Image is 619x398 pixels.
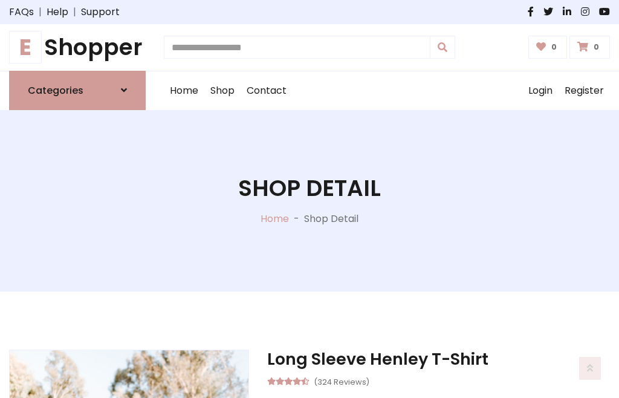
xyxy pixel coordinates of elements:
span: E [9,31,42,64]
h1: Shop Detail [238,175,381,202]
h3: Long Sleeve Henley T-Shirt [267,350,610,369]
span: 0 [591,42,602,53]
a: Support [81,5,120,19]
a: EShopper [9,34,146,61]
span: | [34,5,47,19]
a: Categories [9,71,146,110]
h1: Shopper [9,34,146,61]
a: Contact [241,71,293,110]
span: | [68,5,81,19]
span: 0 [548,42,560,53]
p: Shop Detail [304,212,358,226]
p: - [289,212,304,226]
small: (324 Reviews) [314,374,369,388]
a: FAQs [9,5,34,19]
a: 0 [528,36,568,59]
a: Home [261,212,289,226]
a: Login [522,71,559,110]
a: Home [164,71,204,110]
a: Shop [204,71,241,110]
a: 0 [569,36,610,59]
a: Help [47,5,68,19]
h6: Categories [28,85,83,96]
a: Register [559,71,610,110]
